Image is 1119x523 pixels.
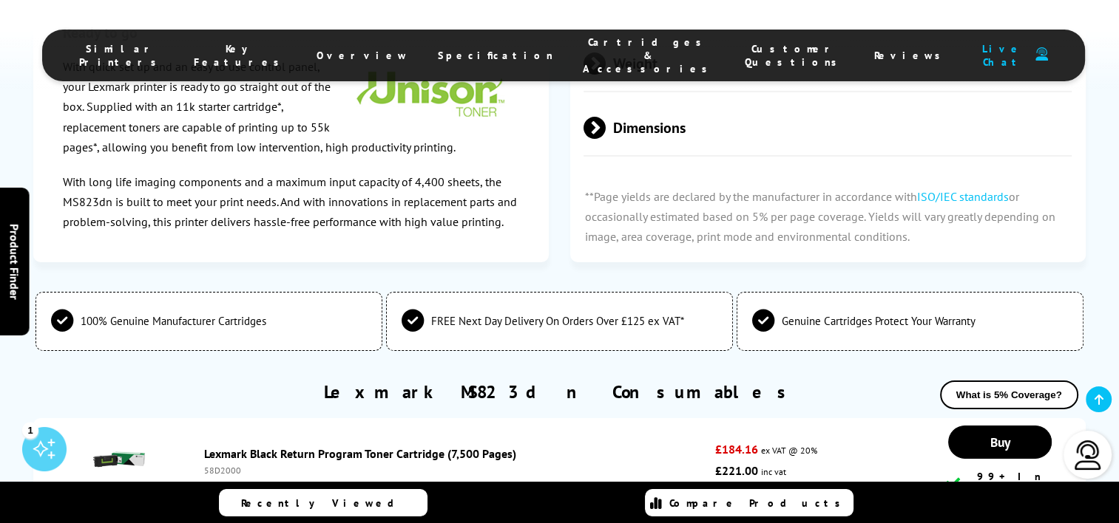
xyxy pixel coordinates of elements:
p: **Page yields are declared by the manufacturer in accordance with or occasionally estimated based... [570,172,1086,262]
a: Lexmark MS823dn Consumables [324,380,795,403]
span: Dimensions [584,100,1072,155]
div: 1 [22,422,38,438]
strong: £184.16 [715,442,758,457]
span: Product Finder [7,224,22,300]
a: Lexmark Black Return Program Toner Cartridge (7,500 Pages) [204,446,516,461]
span: Cartridges & Accessories [583,35,715,75]
button: What is 5% Coverage? [940,380,1078,409]
a: Compare Products [645,489,853,516]
a: ISO/IEC standards [917,189,1009,204]
span: Live Chat [978,42,1028,69]
span: Overview [317,49,408,62]
span: FREE Next Day Delivery On Orders Over £125 ex VAT* [431,314,684,328]
span: ex VAT @ 20% [761,445,817,456]
span: 100% Genuine Manufacturer Cartridges [81,314,266,328]
div: 99+ In Stock [946,470,1055,496]
span: Buy [990,434,1010,451]
img: user-headset-light.svg [1073,440,1103,470]
span: Compare Products [669,496,848,510]
span: Genuine Cartridges Protect Your Warranty [782,314,976,328]
span: Key Features [194,42,287,69]
a: Recently Viewed [219,489,427,516]
div: 58D2000 [204,465,708,476]
strong: £221.00 [715,463,758,478]
span: Customer Questions [745,42,845,69]
img: Lexmark-UnisonToner-Logo-200.jpg [342,57,519,131]
p: With long life imaging components and a maximum input capacity of 4,400 sheets, the MS823dn is bu... [63,172,519,233]
span: inc vat [761,466,786,477]
span: Similar Printers [79,42,164,69]
span: Reviews [874,49,948,62]
p: With quick set up and an easy to use control panel, your Lexmark printer is ready to go straight ... [63,57,519,157]
img: user-headset-duotone.svg [1035,47,1048,61]
span: Recently Viewed [241,496,409,510]
img: Lexmark Black Return Program Toner Cartridge (7,500 Pages) [93,434,145,485]
span: Specification [438,49,553,62]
